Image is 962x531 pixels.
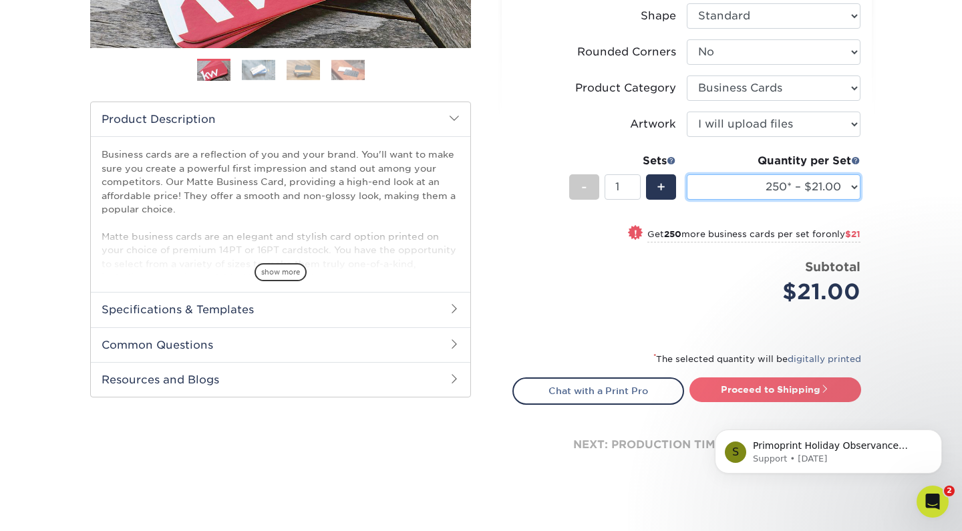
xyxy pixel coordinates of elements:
span: 2 [944,486,955,496]
h2: Specifications & Templates [91,292,470,327]
div: $21.00 [697,276,860,308]
a: Chat with a Print Pro [512,377,684,404]
h2: Resources and Blogs [91,362,470,397]
iframe: Intercom notifications message [695,401,962,495]
a: Proceed to Shipping [689,377,861,401]
small: Get more business cards per set for [647,229,860,242]
a: digitally printed [788,354,861,364]
div: Sets [569,153,676,169]
img: Business Cards 01 [197,54,230,87]
span: - [581,177,587,197]
div: Shape [641,8,676,24]
p: Message from Support, sent 22w ago [58,51,230,63]
strong: Subtotal [805,259,860,274]
span: Primoprint Holiday Observance Please note that our customer service and production departments wi... [58,39,228,196]
span: + [657,177,665,197]
h2: Product Description [91,102,470,136]
img: Business Cards 02 [242,59,275,80]
p: Business cards are a reflection of you and your brand. You'll want to make sure you create a powe... [102,148,460,338]
iframe: Intercom live chat [917,486,949,518]
small: The selected quantity will be [653,354,861,364]
img: Business Cards 04 [331,59,365,80]
span: $21 [845,229,860,239]
strong: 250 [664,229,681,239]
div: Rounded Corners [577,44,676,60]
img: Business Cards 03 [287,59,320,80]
h2: Common Questions [91,327,470,362]
div: next: production times & shipping [512,405,861,485]
span: ! [634,226,637,240]
div: Quantity per Set [687,153,860,169]
span: show more [255,263,307,281]
span: only [826,229,860,239]
div: Artwork [630,116,676,132]
div: Product Category [575,80,676,96]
